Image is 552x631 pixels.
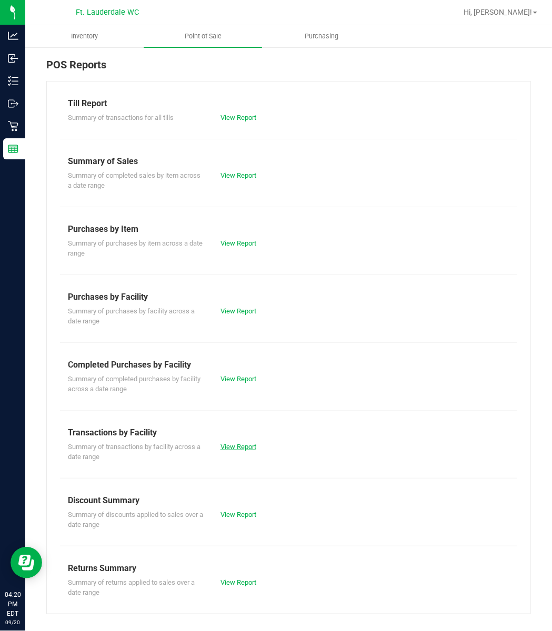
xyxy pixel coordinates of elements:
div: POS Reports [46,57,531,81]
div: Transactions by Facility [68,426,509,439]
div: Returns Summary [68,562,509,575]
span: Hi, [PERSON_NAME]! [464,8,532,16]
p: 09/20 [5,618,21,626]
div: Completed Purchases by Facility [68,359,509,371]
a: Purchasing [262,25,380,47]
div: Purchases by Item [68,223,509,236]
span: Summary of purchases by item across a date range [68,239,203,258]
inline-svg: Analytics [8,30,18,41]
inline-svg: Retail [8,121,18,131]
span: Summary of purchases by facility across a date range [68,307,195,325]
span: Inventory [57,32,112,41]
span: Summary of transactions by facility across a date range [68,443,200,461]
span: Point of Sale [170,32,236,41]
a: View Report [220,578,256,586]
div: Summary of Sales [68,155,509,168]
span: Summary of transactions for all tills [68,114,174,121]
iframe: Resource center [11,547,42,578]
a: View Report [220,443,256,451]
div: Till Report [68,97,509,110]
span: Summary of completed purchases by facility across a date range [68,375,200,393]
span: Summary of completed sales by item across a date range [68,171,200,190]
span: Purchasing [290,32,353,41]
a: Inventory [25,25,144,47]
a: View Report [220,511,256,518]
a: Point of Sale [144,25,262,47]
a: View Report [220,375,256,383]
inline-svg: Inventory [8,76,18,86]
a: View Report [220,239,256,247]
a: View Report [220,307,256,315]
span: Summary of discounts applied to sales over a date range [68,511,203,529]
p: 04:20 PM EDT [5,590,21,618]
div: Discount Summary [68,494,509,507]
span: Summary of returns applied to sales over a date range [68,578,195,597]
span: Ft. Lauderdale WC [76,8,139,17]
a: View Report [220,171,256,179]
inline-svg: Outbound [8,98,18,109]
a: View Report [220,114,256,121]
inline-svg: Reports [8,144,18,154]
inline-svg: Inbound [8,53,18,64]
div: Purchases by Facility [68,291,509,303]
